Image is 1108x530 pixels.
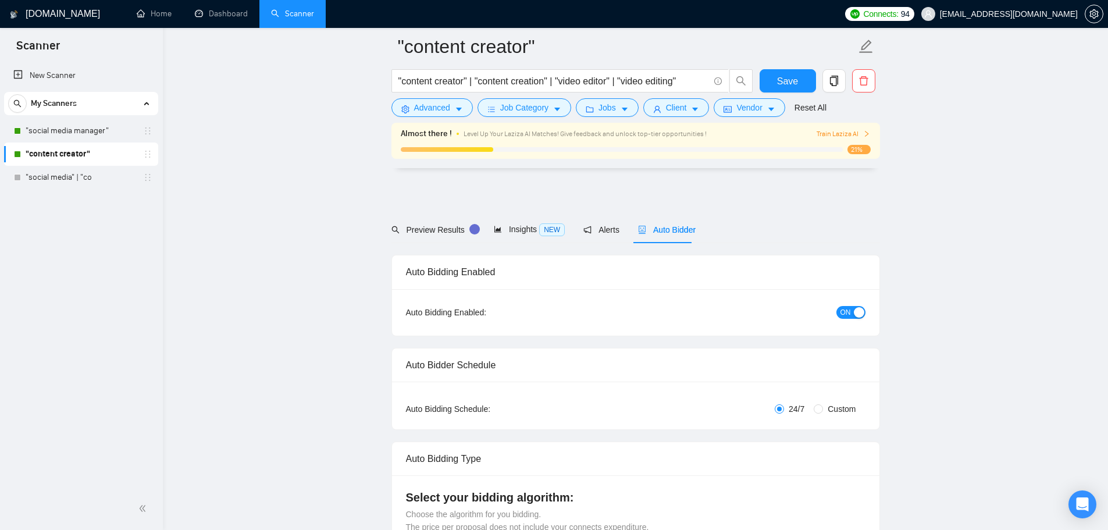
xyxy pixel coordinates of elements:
span: user [653,105,661,113]
span: double-left [138,503,150,514]
span: Advanced [414,101,450,114]
span: right [863,130,870,137]
div: Auto Bidding Type [406,442,865,475]
span: Jobs [598,101,616,114]
button: idcardVendorcaret-down [714,98,785,117]
input: Scanner name... [398,32,856,61]
span: 21% [847,145,871,154]
span: holder [143,126,152,136]
span: Scanner [7,37,69,62]
span: Custom [823,403,860,415]
span: setting [401,105,409,113]
span: Save [777,74,798,88]
a: "social media" | "co [26,166,136,189]
span: Insights [494,225,565,234]
div: Auto Bidding Schedule: [406,403,559,415]
span: delete [853,76,875,86]
button: userClientcaret-down [643,98,710,117]
li: New Scanner [4,64,158,87]
span: Almost there ! [401,127,452,140]
a: Reset All [795,101,826,114]
span: user [924,10,932,18]
span: area-chart [494,225,502,233]
button: barsJob Categorycaret-down [478,98,571,117]
a: New Scanner [13,64,149,87]
button: delete [852,69,875,93]
a: "content creator" [26,143,136,166]
span: 24/7 [784,403,809,415]
span: copy [823,76,845,86]
a: homeHome [137,9,172,19]
button: settingAdvancedcaret-down [391,98,473,117]
img: logo [10,5,18,24]
button: search [729,69,753,93]
span: Vendor [736,101,762,114]
img: upwork-logo.png [850,9,860,19]
span: search [730,76,752,86]
span: search [9,99,26,108]
span: My Scanners [31,92,77,115]
h4: Select your bidding algorithm: [406,489,865,506]
span: Auto Bidder [638,225,696,234]
span: Preview Results [391,225,475,234]
span: caret-down [553,105,561,113]
span: 94 [901,8,910,20]
a: searchScanner [271,9,314,19]
span: holder [143,150,152,159]
div: Tooltip anchor [469,224,480,234]
span: edit [858,39,874,54]
button: Train Laziza AI [817,129,870,140]
span: Client [666,101,687,114]
button: copy [822,69,846,93]
span: caret-down [621,105,629,113]
span: info-circle [714,77,722,85]
span: search [391,226,400,234]
a: "social media manager" [26,119,136,143]
input: Search Freelance Jobs... [398,74,709,88]
span: Job Category [500,101,548,114]
span: caret-down [455,105,463,113]
div: Auto Bidding Enabled: [406,306,559,319]
span: holder [143,173,152,182]
span: robot [638,226,646,234]
button: folderJobscaret-down [576,98,639,117]
span: folder [586,105,594,113]
button: Save [760,69,816,93]
div: Auto Bidding Enabled [406,255,865,289]
span: caret-down [767,105,775,113]
span: caret-down [691,105,699,113]
span: Connects: [863,8,898,20]
span: notification [583,226,592,234]
li: My Scanners [4,92,158,189]
span: NEW [539,223,565,236]
span: Alerts [583,225,619,234]
a: setting [1085,9,1103,19]
button: search [8,94,27,113]
div: Open Intercom Messenger [1068,490,1096,518]
span: bars [487,105,496,113]
span: idcard [724,105,732,113]
span: ON [840,306,851,319]
button: setting [1085,5,1103,23]
span: Level Up Your Laziza AI Matches! Give feedback and unlock top-tier opportunities ! [464,130,707,138]
div: Auto Bidder Schedule [406,348,865,382]
a: dashboardDashboard [195,9,248,19]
